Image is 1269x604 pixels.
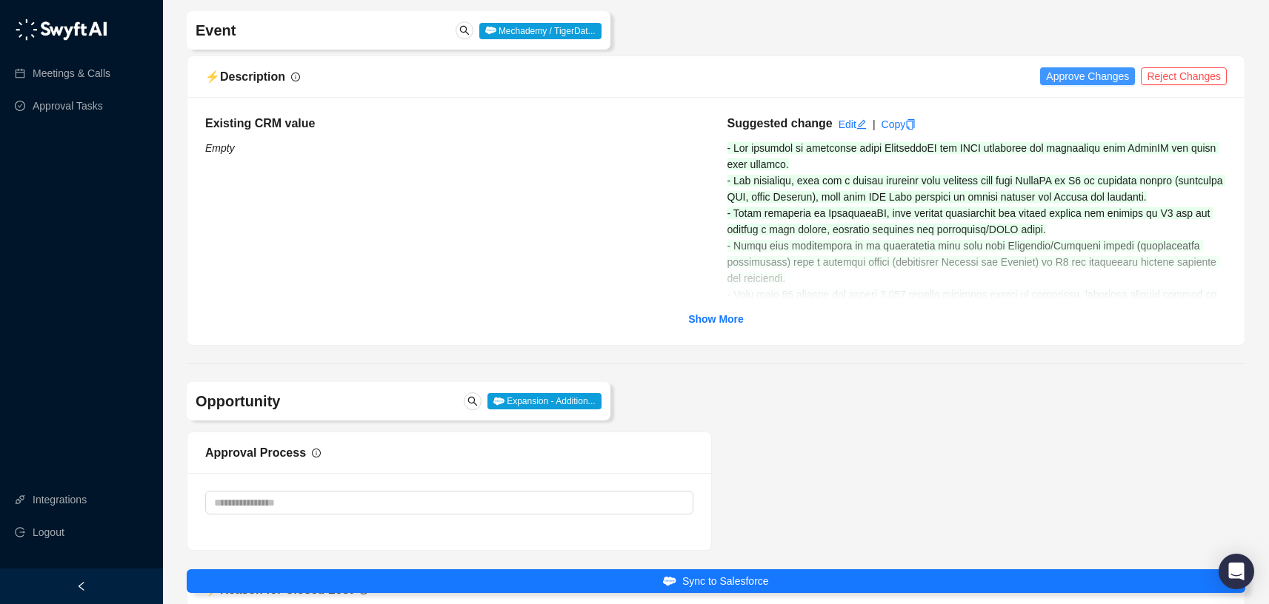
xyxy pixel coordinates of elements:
[905,119,916,130] span: copy
[1040,67,1135,85] button: Approve Changes
[682,573,769,589] span: Sync to Salesforce
[33,517,64,547] span: Logout
[479,23,602,39] span: Mechademy / TigerDat...
[15,527,25,537] span: logout
[1147,68,1221,84] span: Reject Changes
[312,449,321,457] span: info-circle
[487,393,602,409] span: Expansion - Addition...
[205,443,306,462] div: Approval Process
[76,581,87,591] span: left
[688,313,744,325] strong: Show More
[196,391,428,412] h4: Opportunity
[205,583,353,596] span: ⚡️ Reason for Closed Lost
[205,115,705,132] h5: Existing CRM value
[1219,554,1254,589] div: Open Intercom Messenger
[205,491,693,514] textarea: Approval Process
[459,25,470,36] span: search
[196,20,428,41] h4: Event
[487,395,602,406] a: Expansion - Addition...
[479,24,602,36] a: Mechademy / TigerDat...
[1046,68,1129,84] span: Approve Changes
[873,116,876,132] div: |
[467,396,478,406] span: search
[33,58,110,88] a: Meetings & Calls
[15,19,107,41] img: logo-05li4sbe.png
[856,119,867,130] span: edit
[33,485,87,514] a: Integrations
[33,91,103,121] a: Approval Tasks
[727,115,833,132] h5: Suggested change
[187,569,1245,593] button: Sync to Salesforce
[839,118,867,130] a: Edit
[1141,67,1227,85] button: Reject Changes
[291,73,300,81] span: info-circle
[882,118,916,130] a: Copy
[205,142,235,154] i: Empty
[205,70,285,83] span: ⚡️ Description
